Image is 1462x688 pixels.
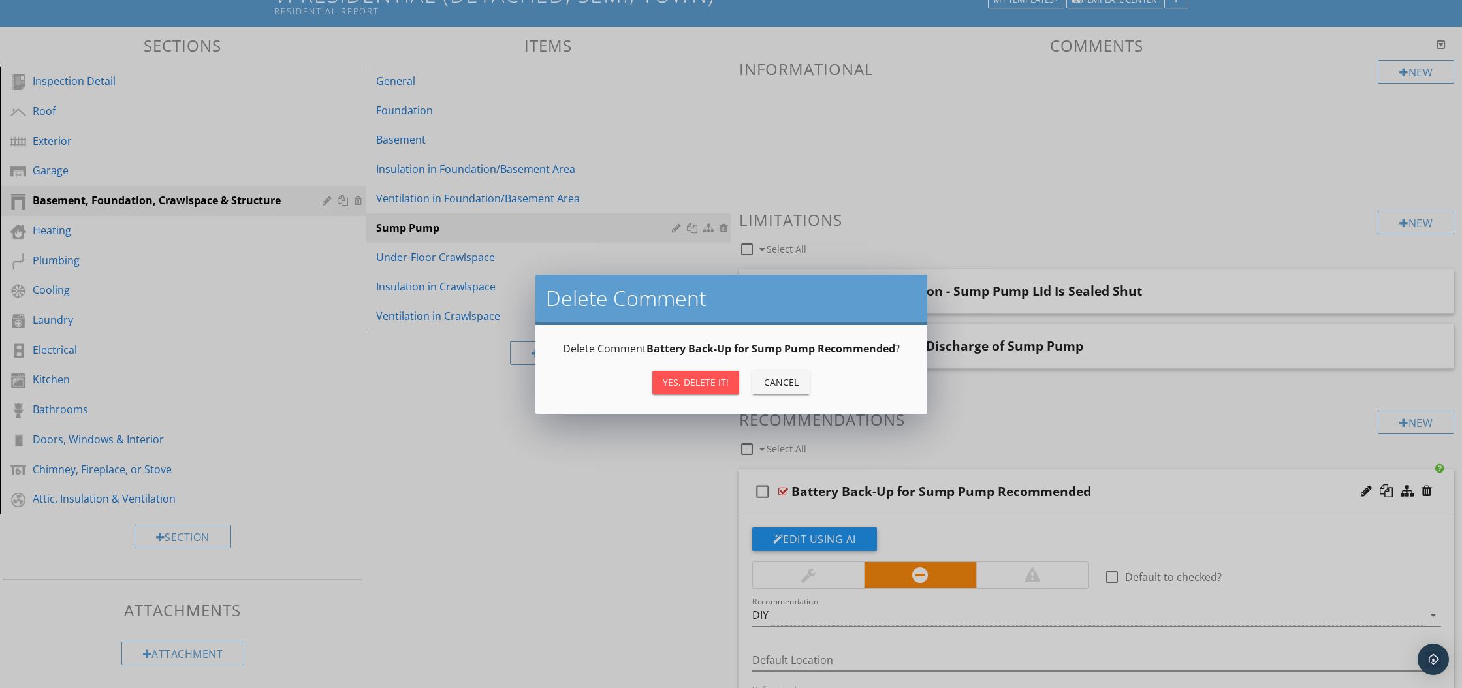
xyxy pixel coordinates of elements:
[652,371,739,394] button: Yes, Delete it!
[763,375,799,389] div: Cancel
[752,371,810,394] button: Cancel
[646,341,895,356] strong: Battery Back-Up for Sump Pump Recommended
[551,341,912,356] p: Delete Comment ?
[1418,644,1449,675] div: Open Intercom Messenger
[546,285,917,311] h2: Delete Comment
[663,375,729,389] div: Yes, Delete it!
